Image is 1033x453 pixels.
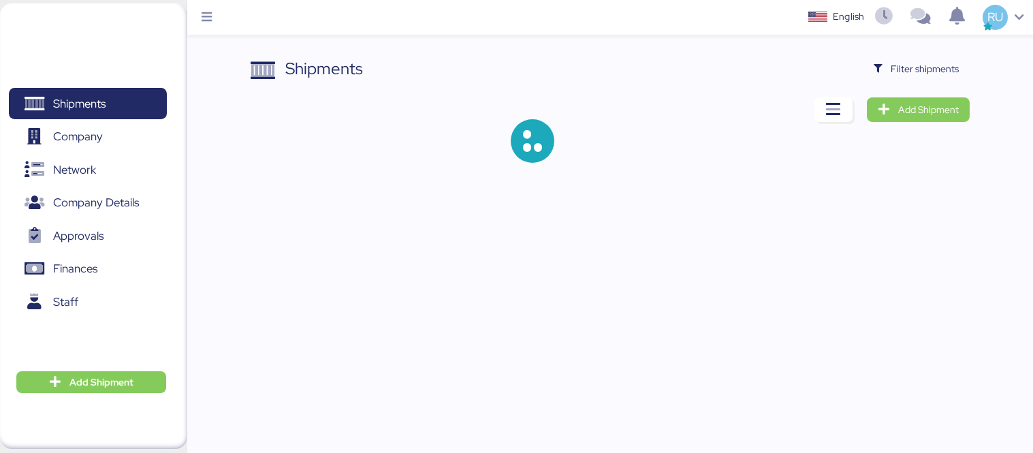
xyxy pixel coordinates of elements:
[53,259,97,279] span: Finances
[867,97,970,122] a: Add Shipment
[53,160,96,180] span: Network
[9,121,167,153] a: Company
[987,8,1003,26] span: RU
[9,220,167,251] a: Approvals
[53,193,139,213] span: Company Details
[9,187,167,219] a: Company Details
[9,88,167,119] a: Shipments
[53,226,104,246] span: Approvals
[863,57,970,81] button: Filter shipments
[53,94,106,114] span: Shipments
[9,286,167,317] a: Staff
[9,253,167,285] a: Finances
[898,101,959,118] span: Add Shipment
[891,61,959,77] span: Filter shipments
[833,10,864,24] div: English
[53,292,78,312] span: Staff
[69,374,133,390] span: Add Shipment
[16,371,166,393] button: Add Shipment
[53,127,103,146] span: Company
[285,57,363,81] div: Shipments
[195,6,219,29] button: Menu
[9,154,167,185] a: Network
